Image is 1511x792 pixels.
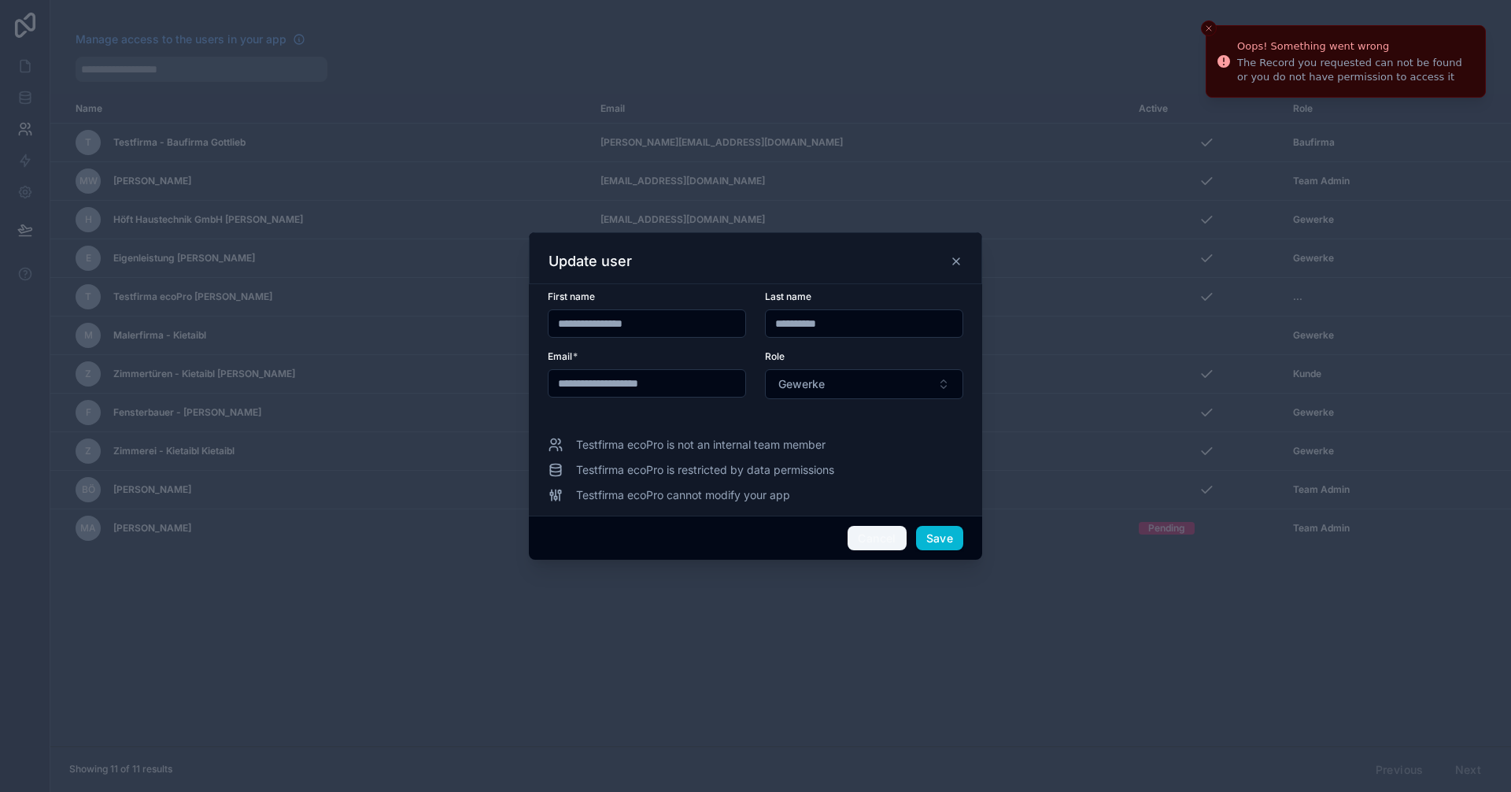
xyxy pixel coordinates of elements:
div: The Record you requested can not be found or you do not have permission to access it [1237,56,1472,84]
button: Cancel [848,526,906,551]
div: Oops! Something went wrong [1237,39,1472,54]
h3: Update user [549,252,632,271]
span: Testfirma ecoPro cannot modify your app [576,487,790,503]
span: Gewerke [778,376,825,392]
span: First name [548,291,595,302]
span: Role [765,350,785,362]
span: Email [548,350,572,362]
button: Save [916,526,963,551]
button: Close toast [1201,20,1217,36]
span: Testfirma ecoPro is not an internal team member [576,437,826,453]
span: Last name [765,291,811,302]
span: Testfirma ecoPro is restricted by data permissions [576,462,834,478]
button: Select Button [765,369,963,399]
